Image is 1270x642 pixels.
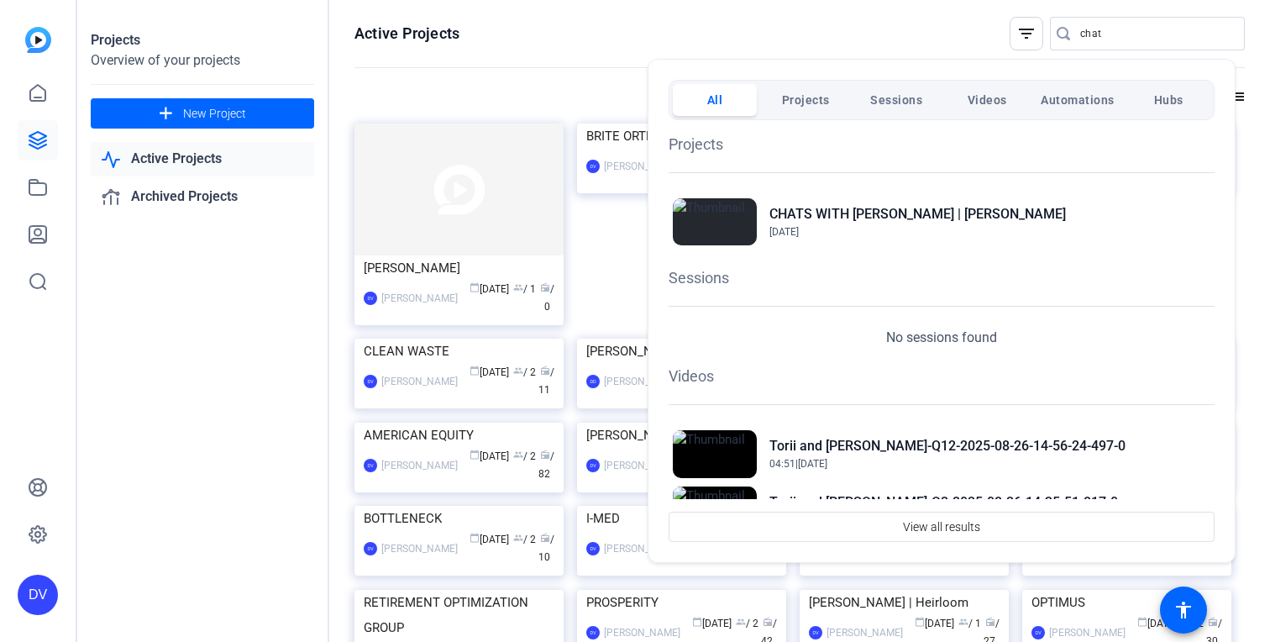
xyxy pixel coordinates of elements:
[673,198,757,245] img: Thumbnail
[769,226,799,238] span: [DATE]
[669,133,1215,155] h1: Projects
[1154,85,1183,115] span: Hubs
[798,458,827,470] span: [DATE]
[769,458,795,470] span: 04:51
[769,204,1066,224] h2: CHATS WITH [PERSON_NAME] | [PERSON_NAME]
[707,85,723,115] span: All
[1041,85,1115,115] span: Automations
[903,511,980,543] span: View all results
[886,328,997,348] p: No sessions found
[669,365,1215,387] h1: Videos
[769,436,1126,456] h2: Torii and [PERSON_NAME]-Q12-2025-08-26-14-56-24-497-0
[673,487,757,534] img: Thumbnail
[870,85,922,115] span: Sessions
[669,512,1215,542] button: View all results
[968,85,1007,115] span: Videos
[673,430,757,477] img: Thumbnail
[782,85,830,115] span: Projects
[669,266,1215,289] h1: Sessions
[769,492,1118,513] h2: Torii and [PERSON_NAME]-Q2-2025-08-26-14-35-51-817-0
[795,458,798,470] span: |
